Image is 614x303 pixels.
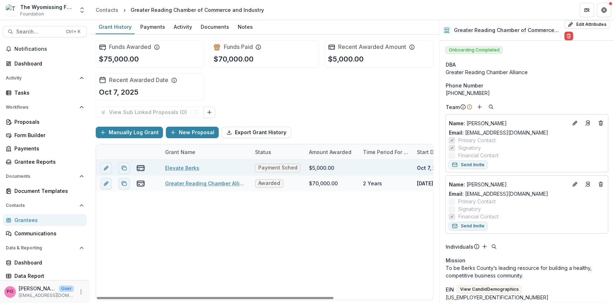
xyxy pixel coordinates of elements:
[19,292,74,299] p: [EMAIL_ADDRESS][DOMAIN_NAME]
[20,11,44,17] span: Foundation
[564,32,573,40] button: Delete
[458,151,498,159] span: Financial Contact
[449,181,568,188] a: Name: [PERSON_NAME]
[3,87,87,99] a: Tasks
[445,89,608,97] div: [PHONE_NUMBER]
[258,165,297,171] span: Payment Schedule
[118,178,130,189] button: Duplicate proposal
[222,127,291,138] button: Export Grant History
[596,119,605,127] button: Deletes
[480,242,489,251] button: Add
[198,20,232,34] a: Documents
[14,46,84,52] span: Notifications
[77,3,87,17] button: Open entity switcher
[7,289,13,294] div: Pat Giles
[3,72,87,84] button: Open Activity
[14,145,81,152] div: Payments
[96,22,135,32] div: Grant History
[417,164,446,172] p: Oct 7, 2025
[14,158,81,166] div: Grantee Reports
[223,44,253,50] h2: Funds Paid
[165,164,199,172] a: Elevate Berks
[137,22,168,32] div: Payments
[449,119,568,127] a: Name: [PERSON_NAME]
[14,216,81,224] div: Grantees
[3,116,87,128] a: Proposals
[6,203,77,208] span: Contacts
[14,118,81,126] div: Proposals
[19,285,56,292] p: [PERSON_NAME]
[582,117,593,129] a: Go to contact
[109,44,151,50] h2: Funds Awarded
[363,180,382,187] div: 2 Years
[3,26,87,37] button: Search...
[204,107,215,118] button: Link Grants
[96,107,204,118] button: View Sub Linked Proposals (0)
[131,6,264,14] div: Greater Reading Chamber of Commerce and Industry
[445,68,608,76] div: Greater Reading Chamber Alliance
[136,179,145,188] button: view-payments
[445,286,454,293] p: EIN
[100,162,112,174] button: edit
[305,144,359,160] div: Amount Awarded
[251,144,305,160] div: Status
[413,144,467,160] div: Start Date
[596,180,605,189] button: Deletes
[96,20,135,34] a: Grant History
[251,148,276,156] div: Status
[305,148,356,156] div: Amount Awarded
[3,185,87,197] a: Document Templates
[338,44,406,50] h2: Recent Awarded Amount
[445,61,455,68] span: DBA
[100,178,112,189] button: edit
[597,3,611,17] button: Get Help
[99,54,139,64] p: $75,000.00
[449,191,463,197] span: Email:
[161,144,251,160] div: Grant Name
[166,127,219,138] button: New Proposal
[93,5,267,15] nav: breadcrumb
[118,162,130,174] button: Duplicate proposal
[445,103,459,111] p: Team
[235,22,256,32] div: Notes
[6,245,77,250] span: Data & Reporting
[458,136,495,144] span: Primary Contact
[77,288,85,296] button: More
[449,130,463,136] span: Email:
[445,46,502,54] span: Onboarding Completed
[454,27,561,33] h2: Greater Reading Chamber of Commerce and Industry
[579,3,594,17] button: Partners
[235,20,256,34] a: Notes
[171,22,195,32] div: Activity
[328,54,364,64] p: $5,000.00
[137,20,168,34] a: Payments
[449,181,465,187] span: Name :
[3,257,87,268] a: Dashboard
[6,105,77,110] span: Workflows
[3,227,87,239] a: Communications
[449,119,568,127] p: [PERSON_NAME]
[445,82,483,89] span: Phone Number
[445,257,465,264] span: Mission
[582,178,593,190] a: Go to contact
[458,144,481,151] span: Signatory
[14,259,81,266] div: Dashboard
[3,214,87,226] a: Grantees
[449,120,465,126] span: Name :
[490,242,498,251] button: Search
[171,20,195,34] a: Activity
[198,22,232,32] div: Documents
[6,174,77,179] span: Documents
[3,242,87,254] button: Open Data & Reporting
[14,131,81,139] div: Form Builder
[445,264,608,279] p: To be Berks County’s leading resource for building a healthy, competitive business community.
[258,180,280,186] span: Awarded
[165,180,246,187] a: Greater Reading Chamber Alliance/Support for Latino Outreach Strategy
[3,43,87,55] button: Notifications
[445,294,608,301] div: [US_EMPLOYER_IDENTIFICATION_NUMBER]
[3,171,87,182] button: Open Documents
[109,77,168,83] h2: Recent Awarded Date
[449,160,487,169] button: Send Invite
